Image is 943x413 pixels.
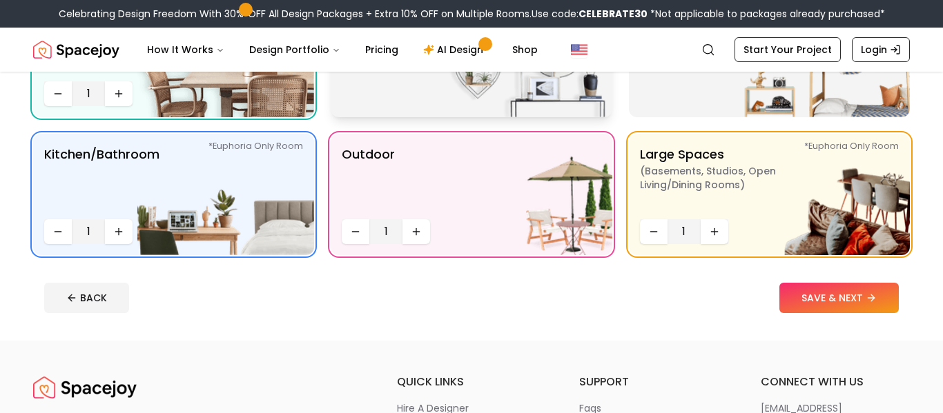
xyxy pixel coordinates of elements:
[44,283,129,313] button: BACK
[436,134,612,255] img: Outdoor
[44,145,159,214] p: Kitchen/Bathroom
[33,36,119,63] img: Spacejoy Logo
[375,223,397,240] span: 1
[33,374,137,401] img: Spacejoy Logo
[77,85,99,102] span: 1
[136,36,549,63] nav: Main
[77,223,99,240] span: 1
[59,7,885,21] div: Celebrating Design Freedom With 30% OFF All Design Packages + Extra 10% OFF on Multiple Rooms.
[412,36,498,63] a: AI Design
[571,41,587,58] img: United States
[137,134,314,255] img: Kitchen/Bathroom *Euphoria Only
[397,374,546,390] h6: quick links
[105,81,133,106] button: Increase quantity
[44,219,72,244] button: Decrease quantity
[648,7,885,21] span: *Not applicable to packages already purchased*
[342,145,395,214] p: Outdoor
[44,81,72,106] button: Decrease quantity
[354,36,409,63] a: Pricing
[136,36,235,63] button: How It Works
[532,7,648,21] span: Use code:
[579,7,648,21] b: CELEBRATE30
[735,37,841,62] a: Start Your Project
[501,36,549,63] a: Shop
[779,283,899,313] button: SAVE & NEXT
[33,28,910,72] nav: Global
[640,145,813,214] p: Large Spaces
[238,36,351,63] button: Design Portfolio
[342,219,369,244] button: Decrease quantity
[640,164,813,192] span: ( Basements, Studios, Open living/dining rooms )
[402,219,430,244] button: Increase quantity
[640,219,668,244] button: Decrease quantity
[33,374,137,401] a: Spacejoy
[733,134,910,255] img: Large Spaces *Euphoria Only
[105,219,133,244] button: Increase quantity
[701,219,728,244] button: Increase quantity
[852,37,910,62] a: Login
[579,374,728,390] h6: support
[673,223,695,240] span: 1
[761,374,910,390] h6: connect with us
[33,36,119,63] a: Spacejoy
